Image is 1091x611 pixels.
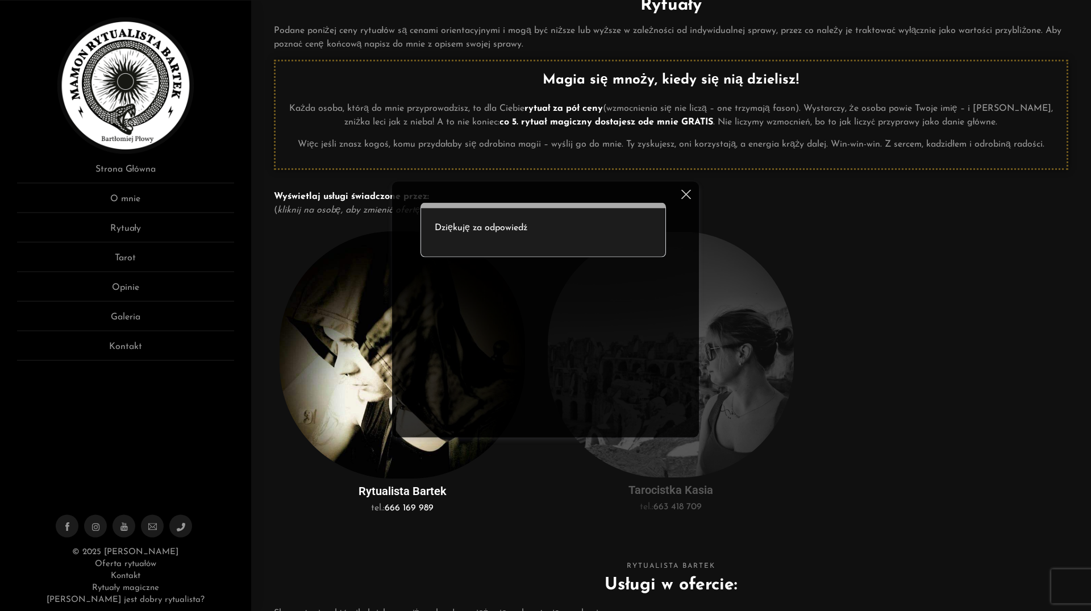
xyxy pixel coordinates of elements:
[92,583,159,592] a: Rytuały magiczne
[47,595,205,604] a: [PERSON_NAME] jest dobry rytualista?
[17,280,234,301] a: Opinie
[111,571,140,580] a: Kontakt
[274,190,1068,217] p: ( )
[17,192,234,213] a: O mnie
[551,500,791,514] p: tel.:
[277,206,420,215] em: kliknij na osobę, aby zmienić ofertę
[435,221,652,234] p: Dziękuję za odpowiedź
[524,104,603,113] strong: rytuał za pół ceny
[282,501,523,515] p: tel.:
[284,102,1058,129] p: Każda osoba, którą do mnie przyprowadzisz, to dla Ciebie (wzmocnienia się nie liczą – one trzymaj...
[543,73,799,87] strong: Magia się mnoży, kiedy się nią dzielisz!
[17,310,234,331] a: Galeria
[385,504,434,513] a: 666 169 989
[95,559,156,568] a: Oferta rytuałów
[17,221,234,242] a: Rytuały
[681,189,691,199] img: cross.svg
[17,251,234,272] a: Tarot
[17,339,234,360] a: Kontakt
[57,17,194,153] img: Rytualista Bartek
[499,118,713,127] strong: co 5. rytuał magiczny dostajesz ode mnie GRATIS
[653,502,702,512] a: 663 418 709
[274,560,1068,572] span: Rytualista Bartek
[274,572,1068,598] h2: Usługi w ofercie:
[17,162,234,183] a: Strona Główna
[284,138,1058,151] p: Więc jeśli znasz kogoś, komu przydałaby się odrobina magii – wyślij go do mnie. Ty zyskujesz, oni...
[274,192,429,201] strong: Wyświetlaj usługi świadczone przez:
[274,24,1068,51] p: Podane poniżej ceny rytuałów są cenami orientacyjnymi i mogą być niższe lub wyższe w zależności o...
[280,484,526,498] h5: Rytualista Bartek
[548,483,794,497] h5: Tarocistka Kasia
